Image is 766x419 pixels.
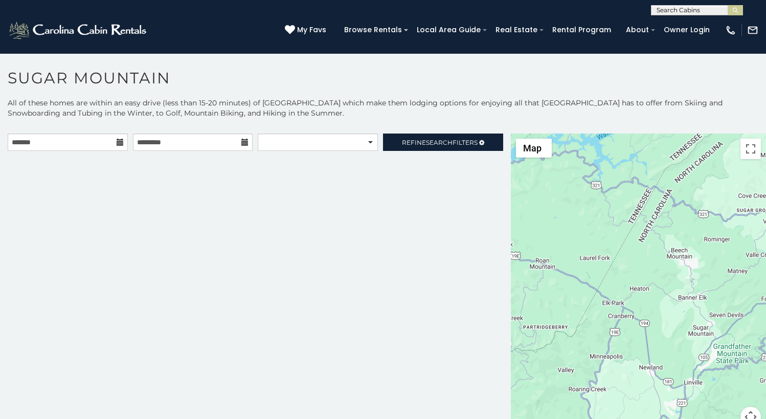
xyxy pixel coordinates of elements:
img: White-1-2.png [8,20,149,40]
span: My Favs [297,25,326,35]
img: mail-regular-white.png [747,25,758,36]
a: About [621,22,654,38]
button: Toggle fullscreen view [740,139,761,159]
a: Real Estate [490,22,543,38]
a: Rental Program [547,22,616,38]
span: Map [523,143,542,153]
a: RefineSearchFilters [383,134,503,151]
button: Change map style [516,139,552,158]
a: Local Area Guide [412,22,486,38]
span: Search [426,139,453,146]
a: My Favs [285,25,329,36]
span: Refine Filters [402,139,478,146]
img: phone-regular-white.png [725,25,736,36]
a: Owner Login [659,22,715,38]
a: Browse Rentals [339,22,407,38]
